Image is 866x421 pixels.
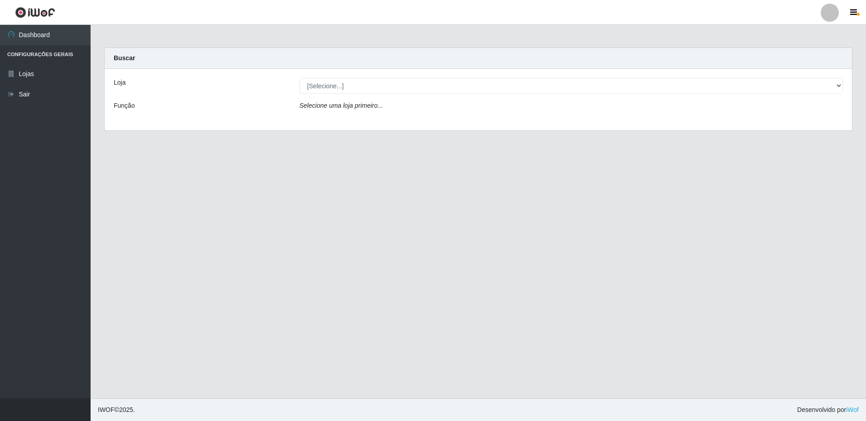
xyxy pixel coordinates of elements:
span: Desenvolvido por [797,405,859,415]
label: Função [114,101,135,110]
i: Selecione uma loja primeiro... [299,102,383,109]
a: iWof [846,406,859,413]
span: © 2025 . [98,405,135,415]
img: CoreUI Logo [15,7,55,18]
span: IWOF [98,406,115,413]
strong: Buscar [114,54,135,62]
label: Loja [114,78,125,87]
